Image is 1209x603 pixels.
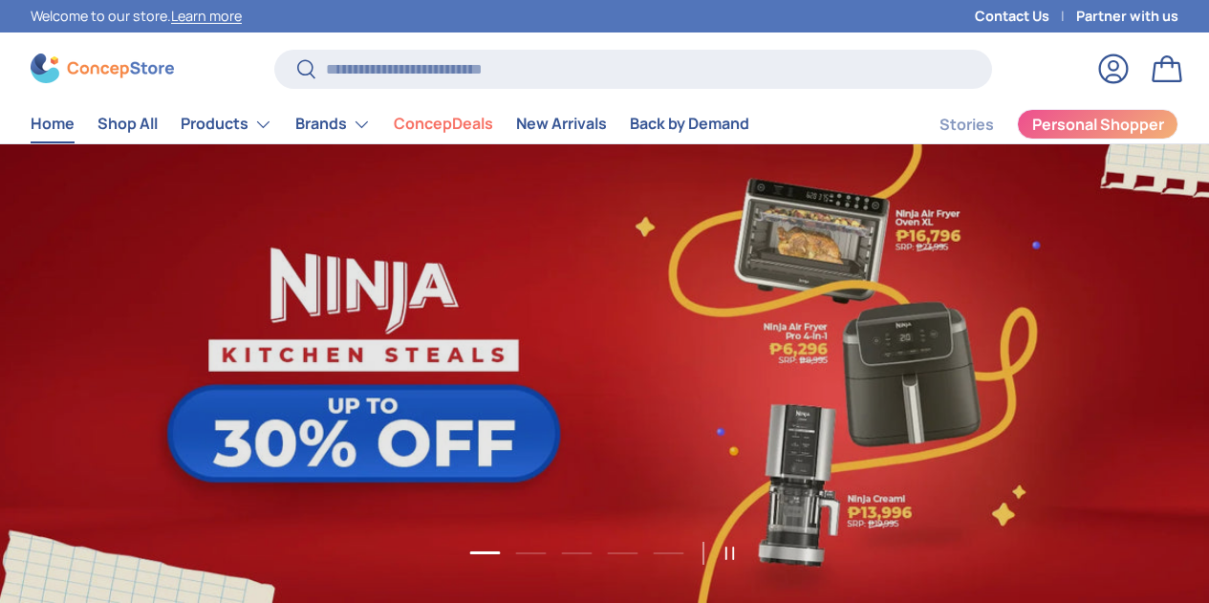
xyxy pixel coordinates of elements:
a: Contact Us [975,6,1076,27]
a: Personal Shopper [1017,109,1178,140]
a: Brands [295,105,371,143]
a: Products [181,105,272,143]
nav: Primary [31,105,749,143]
summary: Brands [284,105,382,143]
nav: Secondary [894,105,1178,143]
a: ConcepDeals [394,105,493,142]
a: Shop All [97,105,158,142]
a: Back by Demand [630,105,749,142]
span: Personal Shopper [1032,117,1164,132]
summary: Products [169,105,284,143]
img: ConcepStore [31,54,174,83]
a: Home [31,105,75,142]
a: Stories [939,106,994,143]
a: New Arrivals [516,105,607,142]
p: Welcome to our store. [31,6,242,27]
a: Partner with us [1076,6,1178,27]
a: Learn more [171,7,242,25]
